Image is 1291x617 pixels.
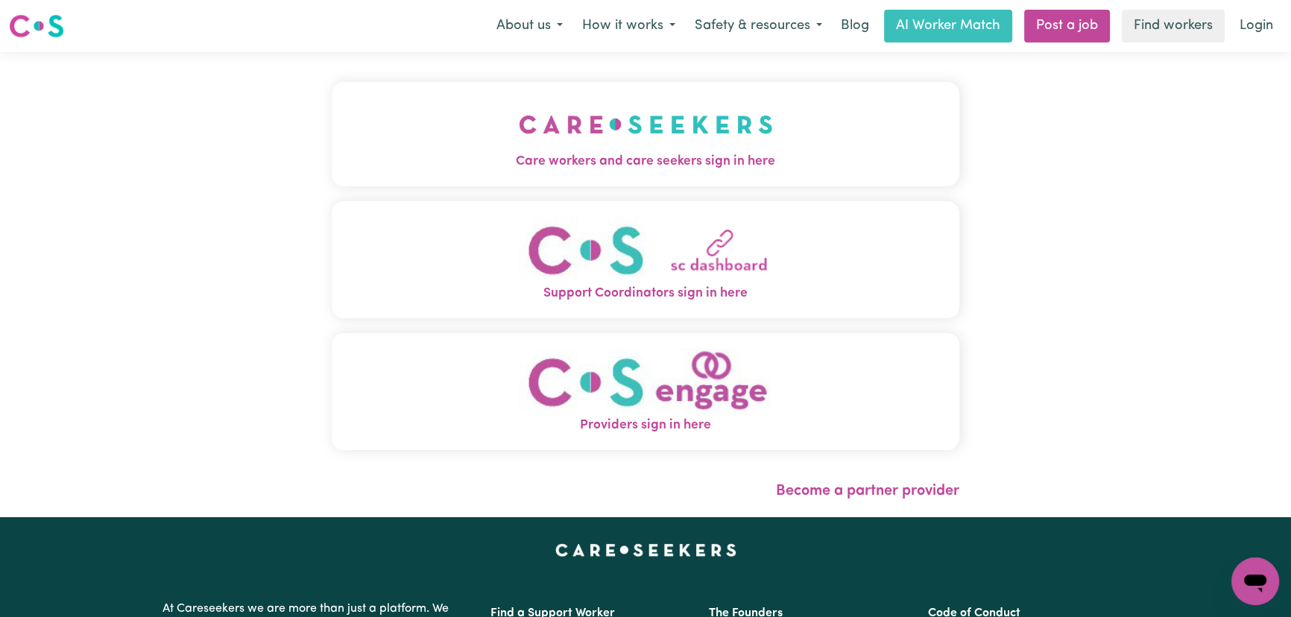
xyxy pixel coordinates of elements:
[332,201,959,318] button: Support Coordinators sign in here
[332,284,959,303] span: Support Coordinators sign in here
[1231,557,1279,605] iframe: Button to launch messaging window
[1231,10,1282,42] a: Login
[332,333,959,450] button: Providers sign in here
[776,484,959,499] a: Become a partner provider
[9,9,64,43] a: Careseekers logo
[555,544,736,556] a: Careseekers home page
[332,416,959,435] span: Providers sign in here
[1122,10,1225,42] a: Find workers
[332,152,959,171] span: Care workers and care seekers sign in here
[685,10,832,42] button: Safety & resources
[832,10,878,42] a: Blog
[9,13,64,39] img: Careseekers logo
[884,10,1012,42] a: AI Worker Match
[1024,10,1110,42] a: Post a job
[487,10,572,42] button: About us
[332,82,959,186] button: Care workers and care seekers sign in here
[572,10,685,42] button: How it works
